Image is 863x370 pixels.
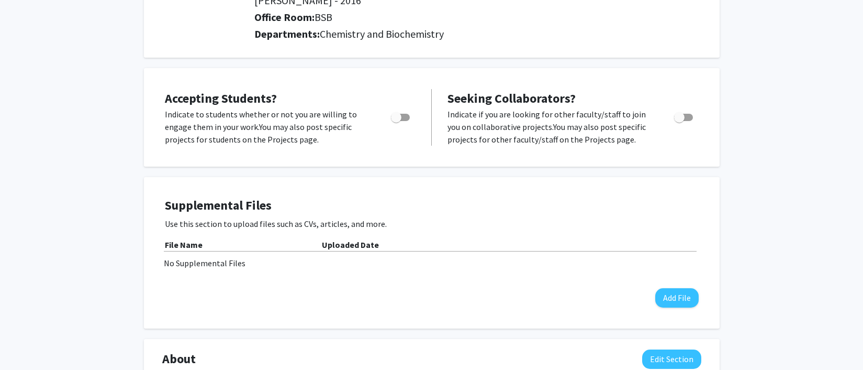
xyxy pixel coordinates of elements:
[246,28,709,40] h2: Departments:
[254,11,701,24] h2: Office Room:
[165,198,699,213] h4: Supplemental Files
[447,90,576,106] span: Seeking Collaborators?
[315,10,332,24] span: BSB
[165,90,277,106] span: Accepting Students?
[8,323,44,362] iframe: Chat
[642,350,701,369] button: Edit About
[320,27,444,40] span: Chemistry and Biochemistry
[165,217,699,230] p: Use this section to upload files such as CVs, articles, and more.
[165,108,371,146] p: Indicate to students whether or not you are willing to engage them in your work. You may also pos...
[322,240,379,250] b: Uploaded Date
[164,257,700,269] div: No Supplemental Files
[447,108,654,146] p: Indicate if you are looking for other faculty/staff to join you on collaborative projects. You ma...
[162,350,196,368] span: About
[655,288,699,308] button: Add File
[387,108,416,124] div: Toggle
[165,240,203,250] b: File Name
[670,108,699,124] div: Toggle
